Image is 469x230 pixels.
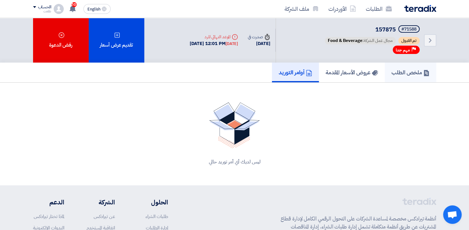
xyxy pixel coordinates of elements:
div: صدرت في [248,34,270,40]
a: لماذا تختار تيرادكس [34,213,64,220]
div: رفض الدعوة [33,18,89,63]
div: ليس لديك أي أمر توريد حالي [40,158,429,166]
a: عروض الأسعار المقدمة [319,63,385,82]
h5: ملخص الطلب [391,69,429,76]
li: الحلول [133,198,168,207]
span: English [87,7,100,11]
a: طلبات الشراء [146,213,168,220]
h5: 157875 [323,25,421,34]
a: ملخص الطلب [385,63,436,82]
span: 157875 [375,25,396,34]
img: profile_test.png [54,4,64,14]
button: English [83,4,111,14]
div: #71588 [401,27,416,31]
h5: عروض الأسعار المقدمة [326,69,378,76]
span: تم القبول [398,37,420,44]
div: [DATE] 12:01 PM [190,40,238,47]
a: عن تيرادكس [94,213,115,220]
div: [DATE] [226,41,238,47]
div: طلعت [33,10,51,13]
div: تقديم عرض أسعار [89,18,144,63]
div: الموعد النهائي للرد [190,34,238,40]
div: [DATE] [248,40,270,47]
img: No Quotations Found! [209,102,260,148]
span: Food & Beverage [328,37,362,44]
div: Open chat [443,205,462,224]
div: الحساب [38,5,51,10]
li: الشركة [82,198,115,207]
span: مهم جدا [396,47,410,53]
img: Teradix logo [404,5,436,12]
h5: أوامر التوريد [279,69,312,76]
span: 10 [72,2,77,7]
a: الأوردرات [323,2,361,16]
a: أوامر التوريد [272,63,319,82]
a: ملف الشركة [280,2,323,16]
span: مجال عمل الشركة: [325,37,396,44]
a: الطلبات [361,2,397,16]
li: الدعم [33,198,64,207]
